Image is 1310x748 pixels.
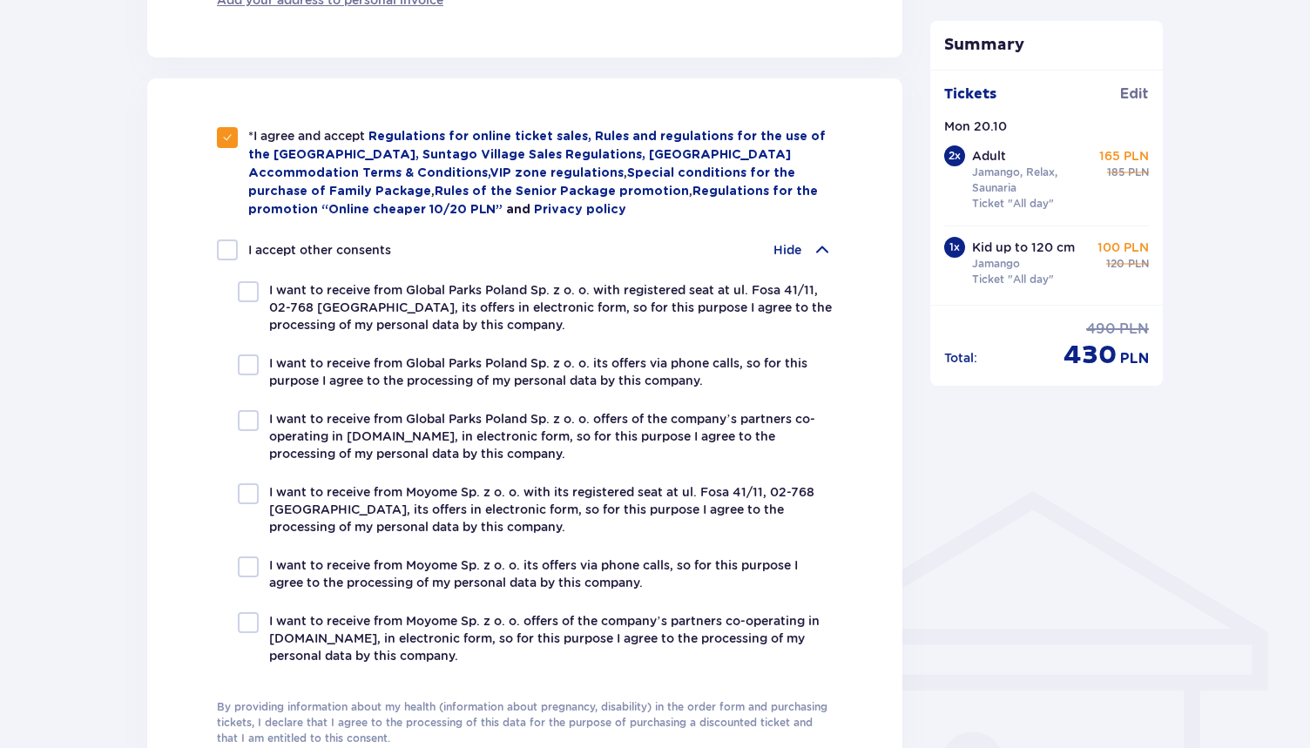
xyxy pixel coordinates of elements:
p: 165 PLN [1099,147,1149,165]
p: , , , [248,127,833,219]
p: I want to receive from Global Parks Poland Sp. z o. o. offers of the company’s partners co-operat... [269,410,833,462]
p: By providing information about my health (information about pregnancy, disability) in the order f... [217,699,833,746]
span: PLN [1120,349,1149,368]
div: 1 x [944,237,965,258]
span: PLN [1128,165,1149,180]
p: Summary [930,35,1164,56]
span: PLN [1128,256,1149,272]
span: Edit [1120,84,1149,104]
a: VIP zone regulations [490,167,624,179]
p: Jamango [972,256,1020,272]
a: Regulations for online ticket sales, [368,131,595,143]
p: I want to receive from Global Parks Poland Sp. z o. o. its offers via phone calls, so for this pu... [269,354,833,389]
p: I want to receive from Moyome Sp. z o. o. its offers via phone calls, so for this purpose I agree... [269,556,833,591]
span: *I agree and accept [248,129,368,143]
p: Mon 20.10 [944,118,1007,135]
span: 120 [1106,256,1124,272]
span: 185 [1107,165,1124,180]
span: and [506,204,534,216]
div: 2 x [944,145,965,166]
p: I want to receive from Moyome Sp. z o. o. offers of the company’s partners co-operating in [DOMAI... [269,612,833,664]
span: 430 [1064,339,1117,372]
p: I want to receive from Moyome Sp. z o. o. with its registered seat at ul. Fosa 41/11, 02-768 [GEO... [269,483,833,536]
a: Suntago Village Sales Regulations, [422,149,649,161]
p: I want to receive from Global Parks Poland Sp. z o. o. with registered seat at ul. Fosa 41/11, 02... [269,281,833,334]
p: I accept other consents [248,241,391,259]
a: Rules of the Senior Package promotion [435,185,689,198]
p: Jamango, Relax, Saunaria [972,165,1092,196]
a: Privacy policy [534,204,626,216]
p: Adult [972,147,1006,165]
p: Kid up to 120 cm [972,239,1075,256]
p: Ticket "All day" [972,272,1054,287]
p: Hide [773,241,801,259]
p: Ticket "All day" [972,196,1054,212]
p: Tickets [944,84,996,104]
p: Total : [944,349,977,367]
span: PLN [1119,320,1149,339]
span: 490 [1086,320,1116,339]
p: 100 PLN [1097,239,1149,256]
